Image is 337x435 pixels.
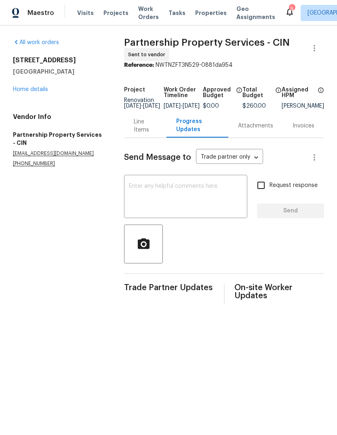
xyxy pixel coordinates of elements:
span: Partnership Property Services - CIN [124,38,290,47]
div: NWTNZFT3N529-0881da954 [124,61,324,69]
h2: [STREET_ADDRESS] [13,56,105,64]
span: - [124,103,160,109]
h4: Vendor Info [13,113,105,121]
a: All work orders [13,40,59,45]
span: - [164,103,200,109]
h5: Approved Budget [203,87,234,98]
span: Work Orders [138,5,159,21]
span: Tasks [168,10,185,16]
span: Projects [103,9,128,17]
div: Line Items [134,118,156,134]
h5: Total Budget [242,87,273,98]
span: The total cost of line items that have been proposed by Opendoor. This sum includes line items th... [275,87,282,103]
span: Renovation [124,98,160,109]
span: Visits [77,9,94,17]
h5: Project [124,87,145,93]
span: The hpm assigned to this work order. [318,87,324,103]
div: Invoices [293,122,314,130]
span: Request response [270,181,318,190]
span: The total cost of line items that have been approved by both Opendoor and the Trade Partner. This... [236,87,242,103]
span: [DATE] [164,103,181,109]
h5: Assigned HPM [282,87,315,98]
span: Send Message to [124,153,191,161]
span: Maestro [27,9,54,17]
chrome_annotation: [PHONE_NUMBER] [13,161,55,166]
span: [DATE] [143,103,160,109]
div: 5 [289,5,295,13]
span: $0.00 [203,103,219,109]
div: Attachments [238,122,273,130]
h5: Partnership Property Services - CIN [13,131,105,147]
span: Sent to vendor [128,51,168,59]
chrome_annotation: [EMAIL_ADDRESS][DOMAIN_NAME] [13,151,94,156]
h5: Work Order Timeline [164,87,203,98]
h5: [GEOGRAPHIC_DATA] [13,68,105,76]
span: Trade Partner Updates [124,284,214,292]
span: [DATE] [124,103,141,109]
div: Trade partner only [196,151,263,164]
span: $260.00 [242,103,266,109]
b: Reference: [124,62,154,68]
span: [DATE] [183,103,200,109]
span: Geo Assignments [236,5,275,21]
div: Progress Updates [176,117,219,134]
a: Home details [13,87,48,92]
span: On-site Worker Updates [234,284,324,300]
span: Properties [195,9,227,17]
div: [PERSON_NAME] [282,103,324,109]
